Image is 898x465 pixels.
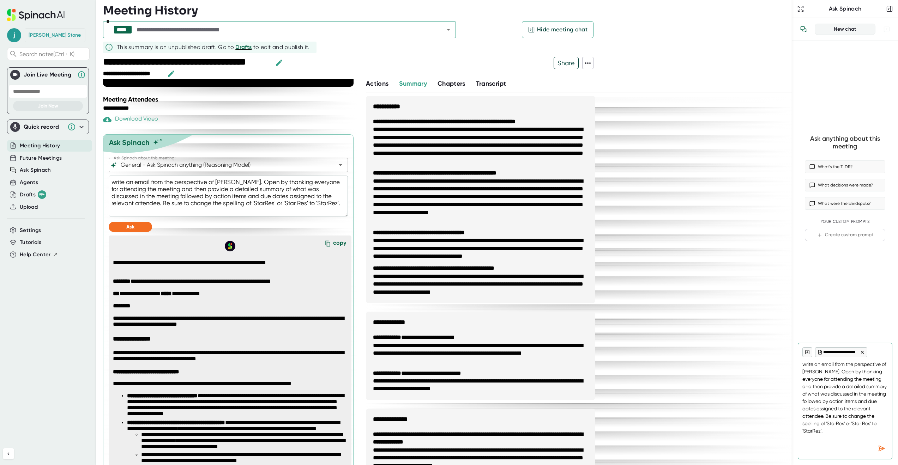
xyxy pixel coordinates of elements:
[20,251,51,259] span: Help Center
[20,190,46,199] button: Drafts 99+
[805,229,885,241] button: Create custom prompt
[7,28,21,42] span: j
[554,57,579,69] button: Share
[13,101,83,111] button: Join Now
[554,57,578,69] span: Share
[444,25,453,35] button: Open
[20,203,38,211] button: Upload
[875,442,888,455] div: Send message
[796,4,806,14] button: Expand to Ask Spinach page
[805,135,885,151] div: Ask anything about this meeting
[119,160,325,170] input: What can we do to help?
[103,4,198,17] h3: Meeting History
[235,44,252,50] span: Drafts
[806,5,885,12] div: Ask Spinach
[103,96,357,103] div: Meeting Attendees
[24,123,64,130] div: Quick record
[796,22,810,36] button: View conversation history
[20,166,51,174] button: Ask Spinach
[20,238,41,246] button: Tutorials
[126,224,134,230] span: Ask
[12,71,19,78] img: Join Live Meeting
[20,142,60,150] button: Meeting History
[805,197,885,210] button: What were the blindspots?
[333,239,346,249] div: copy
[438,80,465,87] span: Chapters
[19,51,88,57] span: Search notes (Ctrl + K)
[38,190,46,199] div: 99+
[802,357,888,442] textarea: write an email from the perspective of [PERSON_NAME]. Open by thanking everyone for attending the...
[537,25,587,34] span: Hide meeting chat
[20,190,46,199] div: Drafts
[476,79,506,88] button: Transcript
[819,26,871,32] div: New chat
[109,138,150,147] div: Ask Spinach
[109,222,152,232] button: Ask
[805,219,885,224] div: Your Custom Prompts
[103,115,158,124] div: Download Video
[336,160,345,170] button: Open
[20,178,38,186] button: Agents
[805,160,885,173] button: What’s the TLDR?
[805,179,885,191] button: What decisions were made?
[366,80,388,87] span: Actions
[29,32,81,38] div: Jeremy Stone
[366,79,388,88] button: Actions
[20,226,41,234] button: Settings
[235,43,252,51] button: Drafts
[885,4,894,14] button: Close conversation sidebar
[20,154,62,162] button: Future Meetings
[522,21,593,38] button: Hide meeting chat
[476,80,506,87] span: Transcript
[117,43,310,51] div: This summary is an unpublished draft. Go to to edit and publish it.
[109,176,348,216] textarea: write an email from the perspective of [PERSON_NAME]. Open by thanking everyone for attending the...
[438,79,465,88] button: Chapters
[38,103,58,109] span: Join Now
[24,71,74,78] div: Join Live Meeting
[20,251,58,259] button: Help Center
[10,120,86,134] div: Quick record
[399,79,427,88] button: Summary
[10,68,86,82] div: Join Live MeetingJoin Live Meeting
[399,80,427,87] span: Summary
